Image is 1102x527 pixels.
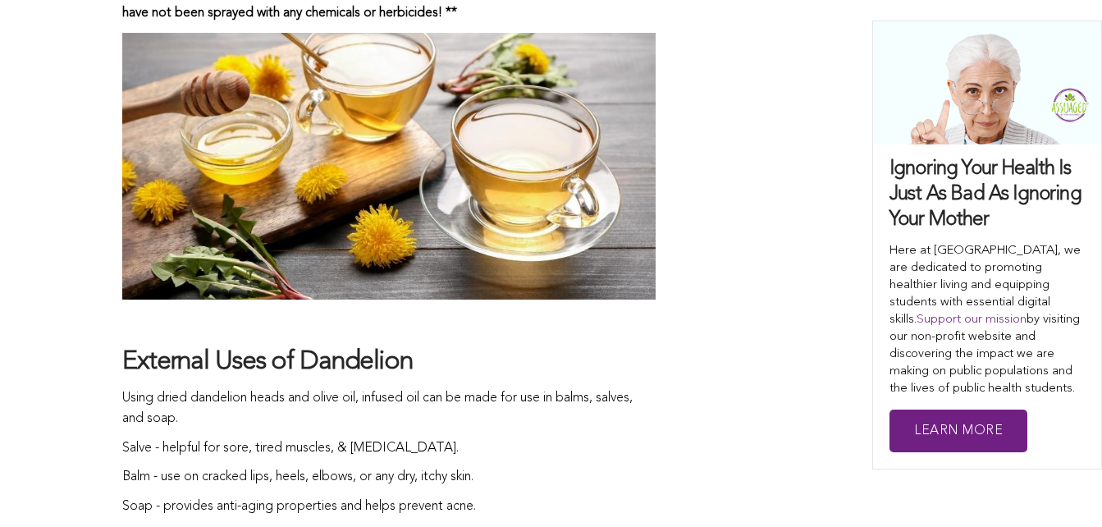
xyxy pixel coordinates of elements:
[889,410,1027,453] a: Learn More
[122,388,656,430] p: Using dried dandelion heads and olive oil, infused oil can be made for use in balms, salves, and ...
[1020,448,1102,527] iframe: Chat Widget
[122,346,656,380] h2: External Uses of Dandelion
[122,467,656,488] p: Balm - use on cracked lips, heels, elbows, or any dry, itchy skin.
[122,33,656,300] img: dandelion-tea
[122,497,656,518] p: Soap - provides anti-aging properties and helps prevent acne.
[122,438,656,460] p: Salve - helpful for sore, tired muscles, & [MEDICAL_DATA].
